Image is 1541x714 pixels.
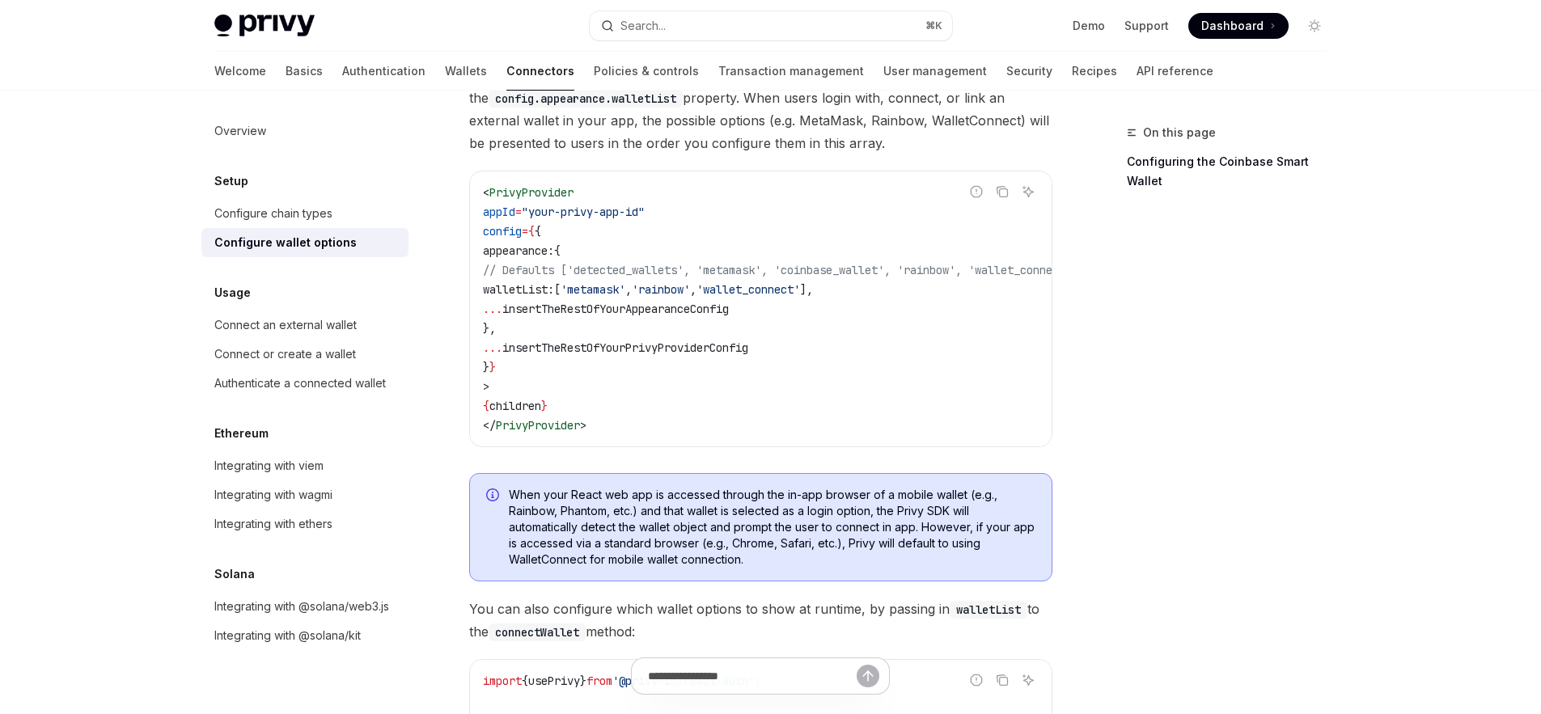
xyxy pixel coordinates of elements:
[1137,52,1213,91] a: API reference
[483,360,489,374] span: }
[1143,123,1216,142] span: On this page
[590,11,952,40] button: Open search
[214,171,248,191] h5: Setup
[214,424,269,443] h5: Ethereum
[696,282,800,297] span: 'wallet_connect'
[502,302,729,316] span: insertTheRestOfYourAppearanceConfig
[620,16,666,36] div: Search...
[201,228,409,257] a: Configure wallet options
[535,224,541,239] span: {
[857,665,879,687] button: Send message
[214,121,266,141] div: Overview
[1018,181,1039,202] button: Ask AI
[445,52,487,91] a: Wallets
[502,340,748,355] span: insertTheRestOfYourPrivyProviderConfig
[286,52,323,91] a: Basics
[201,509,409,539] a: Integrating with ethers
[1188,13,1289,39] a: Dashboard
[528,224,535,239] span: {
[992,181,1013,202] button: Copy the contents from the code block
[483,321,496,336] span: },
[561,282,625,297] span: 'metamask'
[201,369,409,398] a: Authenticate a connected wallet
[1127,149,1340,194] a: Configuring the Coinbase Smart Wallet
[625,282,632,297] span: ,
[201,199,409,228] a: Configure chain types
[1124,18,1169,34] a: Support
[201,480,409,509] a: Integrating with wagmi
[201,451,409,480] a: Integrating with viem
[489,623,586,641] code: connectWallet
[483,282,554,297] span: walletList:
[509,487,1035,568] span: When your React web app is accessed through the in-app browser of a mobile wallet (e.g., Rainbow,...
[214,52,266,91] a: Welcome
[214,597,389,616] div: Integrating with @solana/web3.js
[541,399,548,413] span: }
[214,315,357,335] div: Connect an external wallet
[580,418,586,433] span: >
[648,658,857,694] input: Ask a question...
[800,282,813,297] span: ],
[1201,18,1264,34] span: Dashboard
[496,418,580,433] span: PrivyProvider
[690,282,696,297] span: ,
[489,360,496,374] span: }
[483,399,489,413] span: {
[506,52,574,91] a: Connectors
[950,601,1027,619] code: walletList
[214,233,357,252] div: Configure wallet options
[214,456,324,475] div: Integrating with viem
[214,374,386,393] div: Authenticate a connected wallet
[1006,52,1052,91] a: Security
[214,15,315,37] img: light logo
[489,399,541,413] span: children
[201,340,409,369] a: Connect or create a wallet
[1072,52,1117,91] a: Recipes
[483,263,1078,277] span: // Defaults ['detected_wallets', 'metamask', 'coinbase_wallet', 'rainbow', 'wallet_connect']
[483,243,554,258] span: appearance:
[483,224,522,239] span: config
[489,185,574,200] span: PrivyProvider
[469,64,1052,154] span: To customize the external wallet options for your app, pass in a array to the property. When user...
[1073,18,1105,34] a: Demo
[214,485,332,505] div: Integrating with wagmi
[925,19,942,32] span: ⌘ K
[594,52,699,91] a: Policies & controls
[483,379,489,394] span: >
[342,52,425,91] a: Authentication
[522,224,528,239] span: =
[214,564,255,584] h5: Solana
[522,205,645,219] span: "your-privy-app-id"
[201,621,409,650] a: Integrating with @solana/kit
[483,302,502,316] span: ...
[554,243,561,258] span: {
[483,340,502,355] span: ...
[214,204,332,223] div: Configure chain types
[201,311,409,340] a: Connect an external wallet
[883,52,987,91] a: User management
[214,344,356,364] div: Connect or create a wallet
[486,488,502,505] svg: Info
[718,52,864,91] a: Transaction management
[483,205,515,219] span: appId
[214,514,332,534] div: Integrating with ethers
[554,282,561,297] span: [
[483,418,496,433] span: </
[201,592,409,621] a: Integrating with @solana/web3.js
[515,205,522,219] span: =
[489,90,683,108] code: config.appearance.walletList
[483,185,489,200] span: <
[632,282,690,297] span: 'rainbow'
[201,116,409,146] a: Overview
[1302,13,1327,39] button: Toggle dark mode
[214,626,361,645] div: Integrating with @solana/kit
[966,181,987,202] button: Report incorrect code
[469,598,1052,643] span: You can also configure which wallet options to show at runtime, by passing in to the method:
[214,283,251,302] h5: Usage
